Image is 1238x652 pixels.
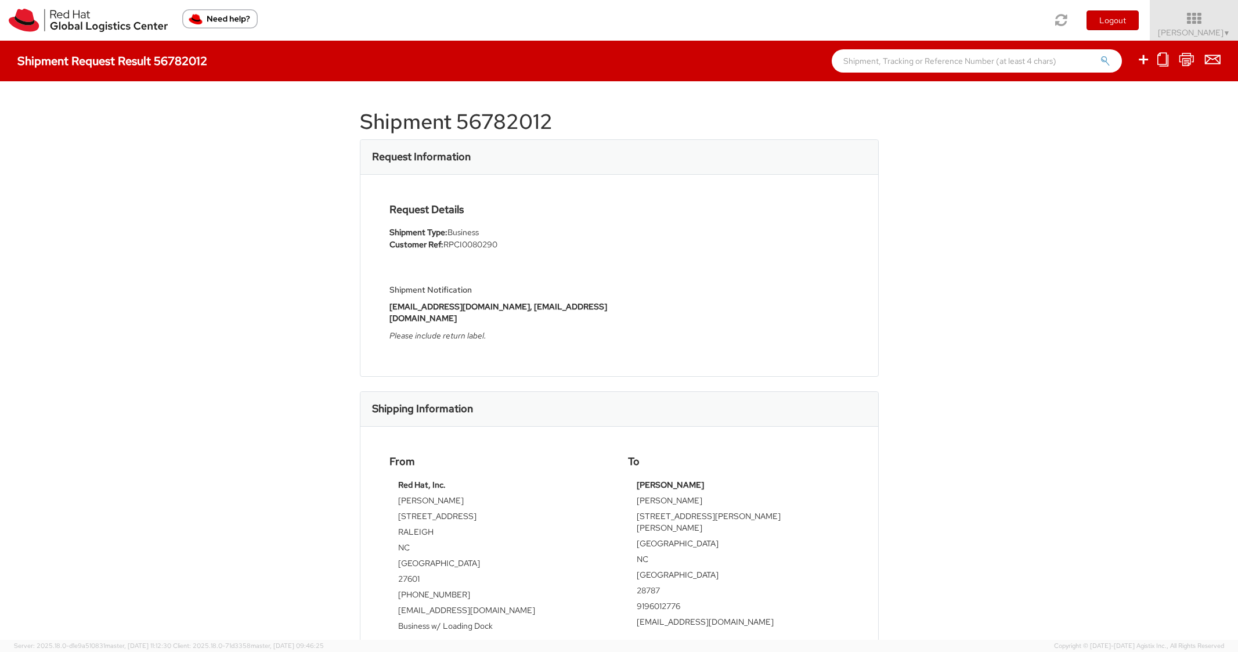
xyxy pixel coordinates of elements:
td: RALEIGH [398,526,602,542]
td: [EMAIL_ADDRESS][DOMAIN_NAME] [637,616,840,632]
td: [STREET_ADDRESS][PERSON_NAME][PERSON_NAME] [637,510,840,538]
strong: [PERSON_NAME] [637,480,704,490]
img: rh-logistics-00dfa346123c4ec078e1.svg [9,9,168,32]
button: Logout [1087,10,1139,30]
span: Server: 2025.18.0-d1e9a510831 [14,642,171,650]
strong: Shipment Type: [389,227,447,237]
span: [PERSON_NAME] [1158,27,1230,38]
td: [GEOGRAPHIC_DATA] [637,569,840,585]
span: Client: 2025.18.0-71d3358 [173,642,324,650]
h4: From [389,456,611,467]
h1: Shipment 56782012 [360,110,879,134]
span: Copyright © [DATE]-[DATE] Agistix Inc., All Rights Reserved [1054,642,1224,651]
li: Business [389,226,611,239]
span: master, [DATE] 11:12:30 [105,642,171,650]
h4: Shipment Request Result 56782012 [17,55,207,67]
td: 9196012776 [637,600,840,616]
h3: Shipping Information [372,403,473,415]
h5: Shipment Notification [389,286,611,294]
td: Business w/ Loading Dock [398,620,602,636]
button: Need help? [182,9,258,28]
li: RPCI0080290 [389,239,611,251]
td: NC [398,542,602,557]
td: [EMAIL_ADDRESS][DOMAIN_NAME] [398,604,602,620]
td: [PHONE_NUMBER] [398,589,602,604]
h3: Request Information [372,151,471,163]
h4: Request Details [389,204,611,215]
strong: Customer Ref: [389,239,443,250]
td: [PERSON_NAME] [637,495,840,510]
span: ▼ [1223,28,1230,38]
i: Please include return label. [389,330,486,341]
td: 27601 [398,573,602,589]
td: [GEOGRAPHIC_DATA] [637,538,840,553]
input: Shipment, Tracking or Reference Number (at least 4 chars) [832,49,1122,73]
td: NC [637,553,840,569]
span: master, [DATE] 09:46:25 [251,642,324,650]
td: [GEOGRAPHIC_DATA] [398,557,602,573]
strong: Red Hat, Inc. [398,480,446,490]
td: [STREET_ADDRESS] [398,510,602,526]
strong: [EMAIL_ADDRESS][DOMAIN_NAME], [EMAIL_ADDRESS][DOMAIN_NAME] [389,301,607,323]
td: 28787 [637,585,840,600]
h4: To [628,456,849,467]
td: [PERSON_NAME] [398,495,602,510]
